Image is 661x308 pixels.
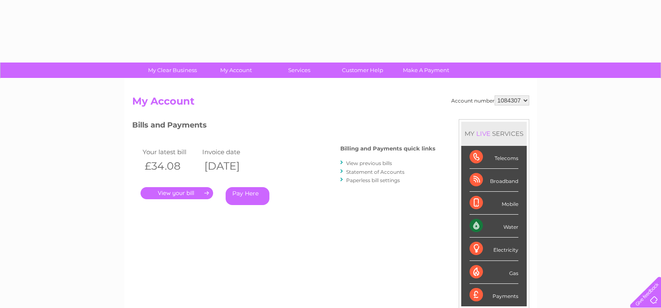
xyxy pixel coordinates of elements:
div: Account number [451,95,529,105]
a: My Account [201,63,270,78]
div: Gas [470,261,518,284]
div: Broadband [470,169,518,192]
h4: Billing and Payments quick links [340,145,435,152]
td: Invoice date [200,146,260,158]
div: Payments [470,284,518,306]
a: My Clear Business [138,63,207,78]
a: Make A Payment [392,63,460,78]
h3: Bills and Payments [132,119,435,134]
div: Telecoms [470,146,518,169]
div: Mobile [470,192,518,215]
a: View previous bills [346,160,392,166]
div: Electricity [470,238,518,260]
a: Statement of Accounts [346,169,405,175]
div: Water [470,215,518,238]
div: MY SERVICES [461,122,527,145]
th: £34.08 [141,158,201,175]
a: Pay Here [226,187,269,205]
a: . [141,187,213,199]
a: Paperless bill settings [346,177,400,183]
td: Your latest bill [141,146,201,158]
a: Services [265,63,334,78]
a: Customer Help [328,63,397,78]
div: LIVE [475,130,492,138]
th: [DATE] [200,158,260,175]
h2: My Account [132,95,529,111]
